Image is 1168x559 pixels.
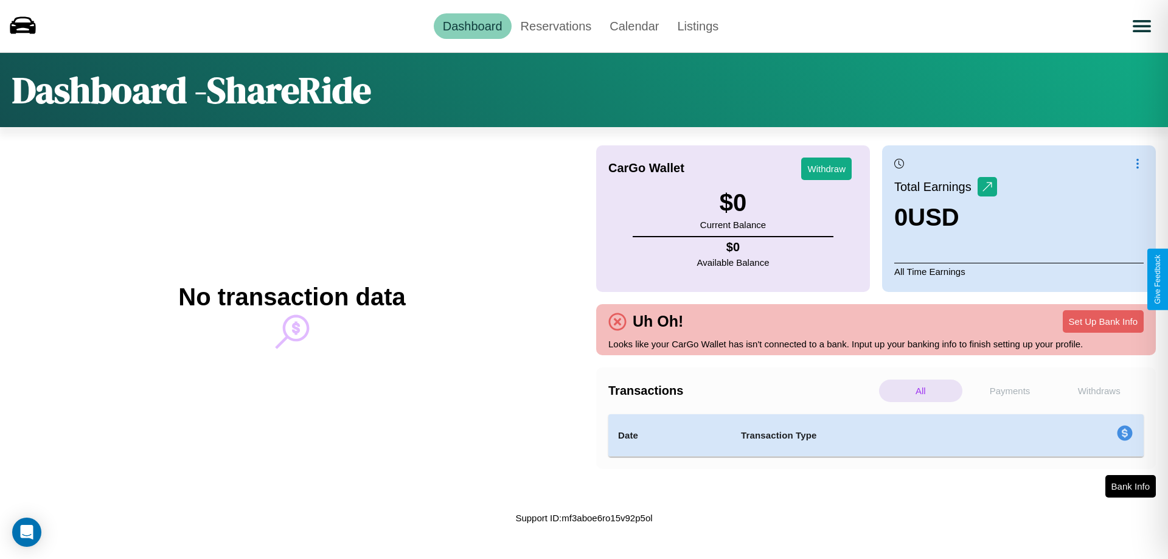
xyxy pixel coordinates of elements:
[608,414,1144,457] table: simple table
[1063,310,1144,333] button: Set Up Bank Info
[968,380,1052,402] p: Payments
[178,283,405,311] h2: No transaction data
[627,313,689,330] h4: Uh Oh!
[697,240,770,254] h4: $ 0
[894,176,978,198] p: Total Earnings
[894,204,997,231] h3: 0 USD
[700,189,766,217] h3: $ 0
[512,13,601,39] a: Reservations
[668,13,728,39] a: Listings
[618,428,721,443] h4: Date
[1153,255,1162,304] div: Give Feedback
[434,13,512,39] a: Dashboard
[12,65,371,115] h1: Dashboard - ShareRide
[608,384,876,398] h4: Transactions
[600,13,668,39] a: Calendar
[801,158,852,180] button: Withdraw
[741,428,1017,443] h4: Transaction Type
[1057,380,1141,402] p: Withdraws
[515,510,652,526] p: Support ID: mf3aboe6ro15v92p5ol
[697,254,770,271] p: Available Balance
[1105,475,1156,498] button: Bank Info
[608,161,684,175] h4: CarGo Wallet
[12,518,41,547] div: Open Intercom Messenger
[894,263,1144,280] p: All Time Earnings
[608,336,1144,352] p: Looks like your CarGo Wallet has isn't connected to a bank. Input up your banking info to finish ...
[1125,9,1159,43] button: Open menu
[700,217,766,233] p: Current Balance
[879,380,962,402] p: All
